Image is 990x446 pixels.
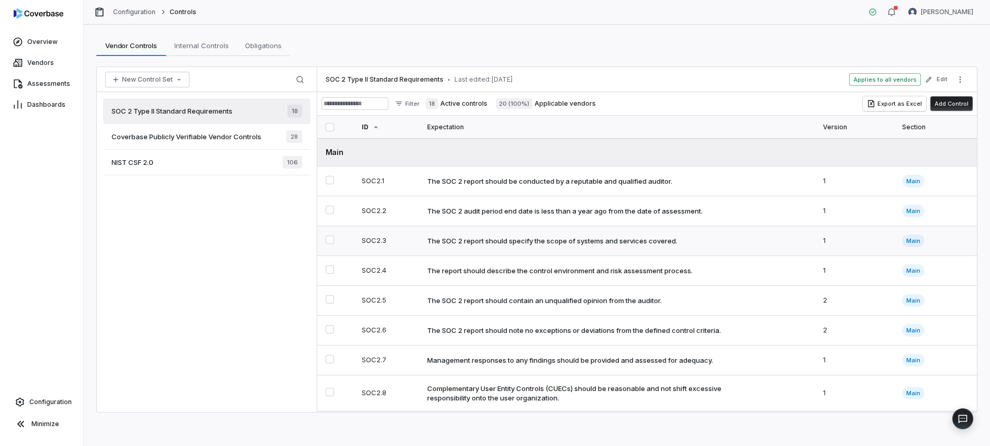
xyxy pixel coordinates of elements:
button: New Control Set [105,72,190,87]
td: SOC2.6 [355,316,421,345]
span: Main [902,235,925,247]
span: Main [902,387,925,399]
a: Vendors [2,53,81,72]
td: SOC2.7 [355,345,421,375]
td: 2 [817,316,895,345]
span: Last edited: [DATE] [454,75,513,84]
td: 1 [817,411,895,441]
div: Expectation [427,116,810,138]
span: Vendor Controls [101,39,161,52]
button: Select SOC2.8 control [326,388,334,396]
span: 20 (100%) [496,98,532,109]
button: Select SOC2.2 control [326,206,334,214]
td: 2 [817,286,895,316]
td: SOC2.1 [355,166,421,196]
div: The SOC 2 report should note no exceptions or deviations from the defined control criteria. [427,326,721,335]
div: The SOC 2 audit period end date is less than a year ago from the date of assessment. [427,206,703,216]
span: SOC 2 Type II Standard Requirements [112,106,232,116]
span: Vendors [27,59,54,67]
button: Add Control [930,96,973,111]
label: Active controls [426,98,487,109]
span: Dashboards [27,101,65,109]
td: SOC2.4 [355,256,421,286]
img: Kim Kambarami avatar [908,8,917,16]
div: Version [823,116,889,138]
a: NIST CSF 2.0106 [103,150,310,175]
td: 1 [817,375,895,411]
td: 1 [817,226,895,256]
span: [PERSON_NAME] [921,8,973,16]
a: Overview [2,32,81,51]
span: Main [902,294,925,307]
div: The SOC 2 report should be conducted by a reputable and qualified auditor. [427,176,672,186]
td: 1 [817,196,895,226]
a: SOC 2 Type II Standard Requirements18 [103,98,310,124]
div: Complementary User Entity Controls (CUECs) should be reasonable and not shift excessive responsib... [427,384,733,403]
button: Select SOC2.4 control [326,265,334,274]
div: ID [362,116,415,138]
td: SOC2.8 [355,375,421,411]
button: Select SOC2.1 control [326,176,334,184]
span: Main [902,324,925,337]
button: Minimize [4,414,79,434]
span: • [448,76,450,83]
span: Assessments [27,80,70,88]
span: SOC 2 Type II Standard Requirements [326,75,443,84]
a: Configuration [4,393,79,411]
span: Main [902,354,925,366]
span: Main [902,175,925,187]
img: logo-D7KZi-bG.svg [14,8,63,19]
button: Select SOC2.3 control [326,236,334,244]
a: Dashboards [2,95,81,114]
a: Configuration [113,8,156,16]
td: 1 [817,345,895,375]
div: Section [902,116,969,138]
span: 28 [286,130,302,143]
button: Select SOC2.6 control [326,325,334,333]
button: Export as Excel [863,96,926,111]
label: Applicable vendors [496,98,596,109]
div: The SOC 2 report should contain an unqualified opinion from the auditor. [427,296,662,305]
div: Management responses to any findings should be provided and assessed for adequacy. [427,355,713,365]
span: 18 [287,105,302,117]
span: Applies to all vendors [849,73,921,86]
button: Filter [391,97,424,110]
span: Coverbase Publicly Verifiable Vendor Controls [112,132,261,141]
span: Internal Controls [170,39,233,52]
td: 1 [817,166,895,196]
span: Main [902,264,925,277]
span: NIST CSF 2.0 [112,158,153,167]
div: Main [326,147,969,158]
a: Coverbase Publicly Verifiable Vendor Controls28 [103,124,310,150]
a: Assessments [2,74,81,93]
span: Controls [170,8,196,16]
span: Obligations [241,39,286,52]
button: Select SOC2.7 control [326,355,334,363]
div: The report should describe the control environment and risk assessment process. [427,266,693,275]
div: The SOC 2 report should specify the scope of systems and services covered. [427,236,677,246]
span: Overview [27,38,58,46]
span: Configuration [29,398,72,406]
span: Main [902,205,925,217]
td: 1 [817,256,895,286]
button: Edit [922,70,951,89]
td: SOC2.5 [355,286,421,316]
td: SOC2.3 [355,226,421,256]
span: Minimize [31,420,59,428]
button: Select SOC2.5 control [326,295,334,304]
button: Kim Kambarami avatar[PERSON_NAME] [902,4,980,20]
td: SOC2.9 [355,411,421,441]
span: Filter [405,100,419,108]
span: 18 [426,98,438,109]
button: More actions [952,72,969,87]
td: SOC2.2 [355,196,421,226]
span: 106 [283,156,302,169]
